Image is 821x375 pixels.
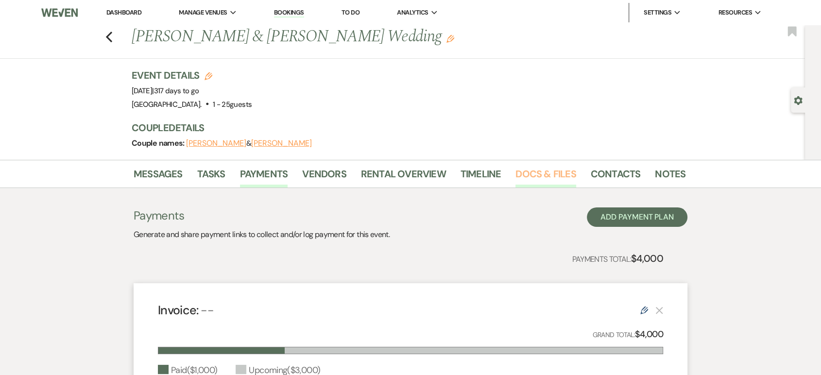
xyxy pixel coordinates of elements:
[134,166,183,187] a: Messages
[240,166,288,187] a: Payments
[152,86,199,96] span: |
[361,166,446,187] a: Rental Overview
[201,302,214,318] span: --
[41,2,78,23] img: Weven Logo
[342,8,359,17] a: To Do
[593,327,664,341] p: Grand Total:
[132,25,567,49] h1: [PERSON_NAME] & [PERSON_NAME] Wedding
[132,121,676,135] h3: Couple Details
[591,166,641,187] a: Contacts
[572,251,663,266] p: Payments Total:
[461,166,501,187] a: Timeline
[655,306,663,314] button: This payment plan cannot be deleted because it contains links that have been paid through Weven’s...
[274,8,304,17] a: Bookings
[132,68,252,82] h3: Event Details
[132,138,186,148] span: Couple names:
[158,302,214,319] h4: Invoice:
[106,8,141,17] a: Dashboard
[251,139,311,147] button: [PERSON_NAME]
[794,95,803,104] button: Open lead details
[132,86,199,96] span: [DATE]
[134,228,390,241] p: Generate and share payment links to collect and/or log payment for this event.
[132,100,201,109] span: [GEOGRAPHIC_DATA].
[302,166,346,187] a: Vendors
[186,138,311,148] span: &
[644,8,671,17] span: Settings
[631,252,663,265] strong: $4,000
[197,166,225,187] a: Tasks
[186,139,246,147] button: [PERSON_NAME]
[213,100,252,109] span: 1 - 25 guests
[134,207,390,224] h3: Payments
[587,207,687,227] button: Add Payment Plan
[446,34,454,43] button: Edit
[635,328,663,340] strong: $4,000
[397,8,428,17] span: Analytics
[179,8,227,17] span: Manage Venues
[718,8,752,17] span: Resources
[655,166,685,187] a: Notes
[515,166,576,187] a: Docs & Files
[154,86,199,96] span: 317 days to go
